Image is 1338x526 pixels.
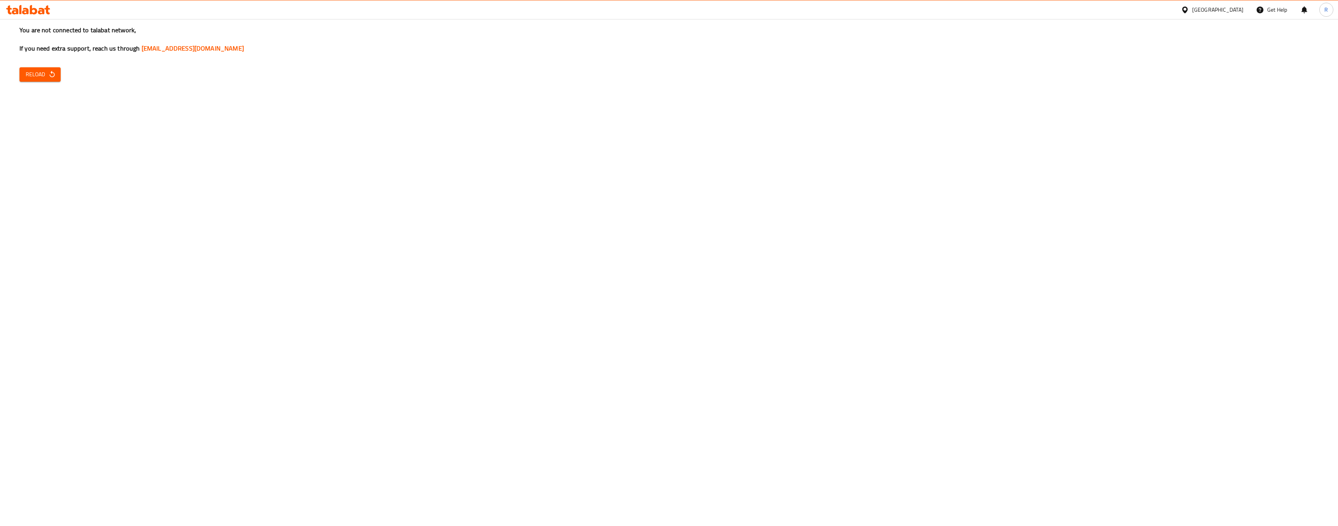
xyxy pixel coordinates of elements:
div: [GEOGRAPHIC_DATA] [1192,5,1243,14]
h3: You are not connected to talabat network, If you need extra support, reach us through [19,26,1319,53]
span: Reload [26,70,54,79]
span: R [1324,5,1328,14]
a: [EMAIL_ADDRESS][DOMAIN_NAME] [142,42,244,54]
button: Reload [19,67,61,82]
